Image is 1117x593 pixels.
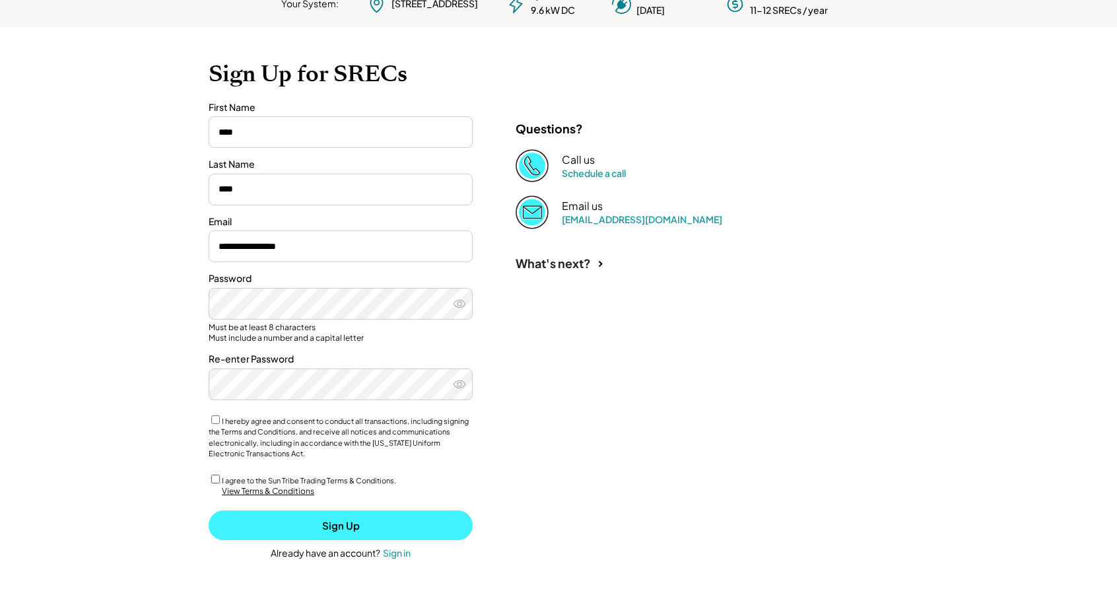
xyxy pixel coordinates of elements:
[383,547,411,559] div: Sign in
[516,195,549,228] img: Email%202%403x.png
[562,213,722,225] a: [EMAIL_ADDRESS][DOMAIN_NAME]
[209,60,908,88] h1: Sign Up for SRECs
[562,167,626,179] a: Schedule a call
[750,4,828,17] div: 11-12 SRECs / year
[209,510,473,540] button: Sign Up
[209,215,473,228] div: Email
[516,149,549,182] img: Phone%20copy%403x.png
[271,547,380,560] div: Already have an account?
[531,4,575,17] div: 9.6 kW DC
[209,272,473,285] div: Password
[562,199,603,213] div: Email us
[562,153,595,167] div: Call us
[516,121,583,136] div: Questions?
[209,417,469,458] label: I hereby agree and consent to conduct all transactions, including signing the Terms and Condition...
[636,4,665,17] div: [DATE]
[209,158,473,171] div: Last Name
[222,486,314,497] div: View Terms & Conditions
[209,101,473,114] div: First Name
[209,353,473,366] div: Re-enter Password
[516,256,591,271] div: What's next?
[222,476,396,485] label: I agree to the Sun Tribe Trading Terms & Conditions.
[209,322,473,343] div: Must be at least 8 characters Must include a number and a capital letter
